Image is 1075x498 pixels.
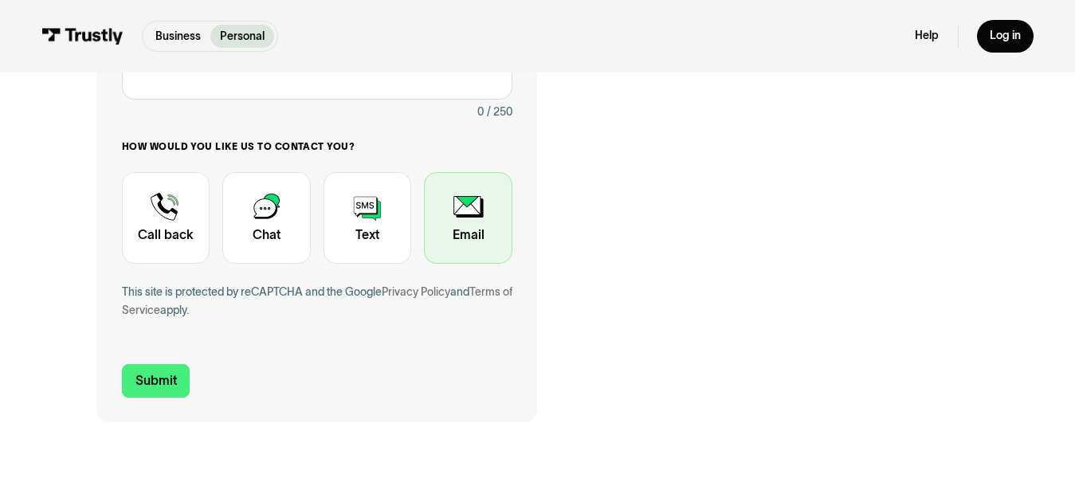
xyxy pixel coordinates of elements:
[146,25,210,48] a: Business
[122,140,512,153] label: How would you like us to contact you?
[210,25,274,48] a: Personal
[487,103,512,122] div: / 250
[155,28,201,45] p: Business
[41,28,124,45] img: Trustly Logo
[122,283,512,320] div: This site is protected by reCAPTCHA and the Google and apply.
[477,103,484,122] div: 0
[915,29,939,43] a: Help
[990,29,1021,43] div: Log in
[220,28,265,45] p: Personal
[977,20,1034,53] a: Log in
[122,364,190,398] input: Submit
[122,285,512,317] a: Terms of Service
[382,285,450,298] a: Privacy Policy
